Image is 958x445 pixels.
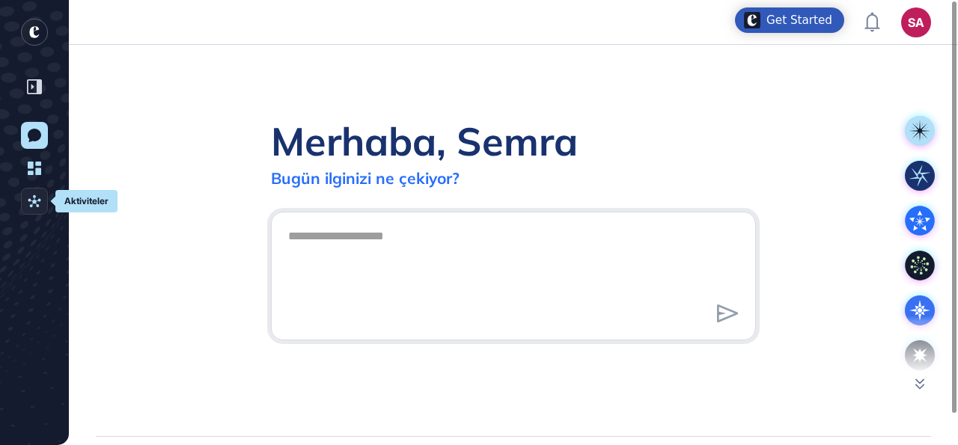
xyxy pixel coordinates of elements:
[271,117,578,165] div: Merhaba, Semra
[271,168,460,188] div: Bugün ilginizi ne çekiyor?
[744,12,760,28] img: launcher-image-alternative-text
[901,7,931,37] button: SA
[766,13,832,28] div: Get Started
[21,188,48,215] a: Aktiviteler
[21,19,48,46] div: entrapeer-logo
[735,7,844,33] div: Open Get Started checklist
